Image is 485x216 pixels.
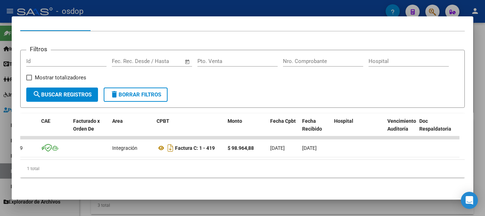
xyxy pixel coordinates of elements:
datatable-header-cell: Facturado x Orden De [70,114,109,145]
span: Hospital [334,118,353,124]
h3: Filtros [26,44,51,54]
datatable-header-cell: Area [109,114,154,145]
div: Open Intercom Messenger [461,192,478,209]
span: Borrar Filtros [110,91,161,98]
span: Buscar Registros [33,91,92,98]
datatable-header-cell: Fecha Recibido [299,114,331,145]
datatable-header-cell: Fecha Cpbt [267,114,299,145]
span: CAE [41,118,50,124]
input: Fecha inicio [112,58,141,64]
span: Vencimiento Auditoría [387,118,416,132]
span: Doc Respaldatoria [419,118,451,132]
span: Facturado x Orden De [73,118,100,132]
datatable-header-cell: Doc Respaldatoria [416,114,459,145]
span: Mostrar totalizadores [35,73,86,82]
i: Descargar documento [166,142,175,154]
datatable-header-cell: Vencimiento Auditoría [385,114,416,145]
div: 1 total [20,160,465,178]
strong: $ 98.964,88 [228,145,254,151]
span: [DATE] [270,145,285,151]
span: CPBT [157,118,169,124]
input: Fecha fin [147,58,181,64]
span: Area [112,118,123,124]
span: Fecha Cpbt [270,118,296,124]
span: Integración [112,145,137,151]
span: Monto [228,118,242,124]
datatable-header-cell: CAE [38,114,70,145]
datatable-header-cell: CPBT [154,114,225,145]
button: Borrar Filtros [104,88,168,102]
datatable-header-cell: Monto [225,114,267,145]
mat-icon: delete [110,90,119,99]
strong: Factura C: 1 - 419 [175,145,215,151]
button: Open calendar [184,58,192,66]
datatable-header-cell: Hospital [331,114,385,145]
datatable-header-cell: ID [3,114,38,145]
span: Fecha Recibido [302,118,322,132]
button: Buscar Registros [26,88,98,102]
span: [DATE] [302,145,317,151]
mat-icon: search [33,90,41,99]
